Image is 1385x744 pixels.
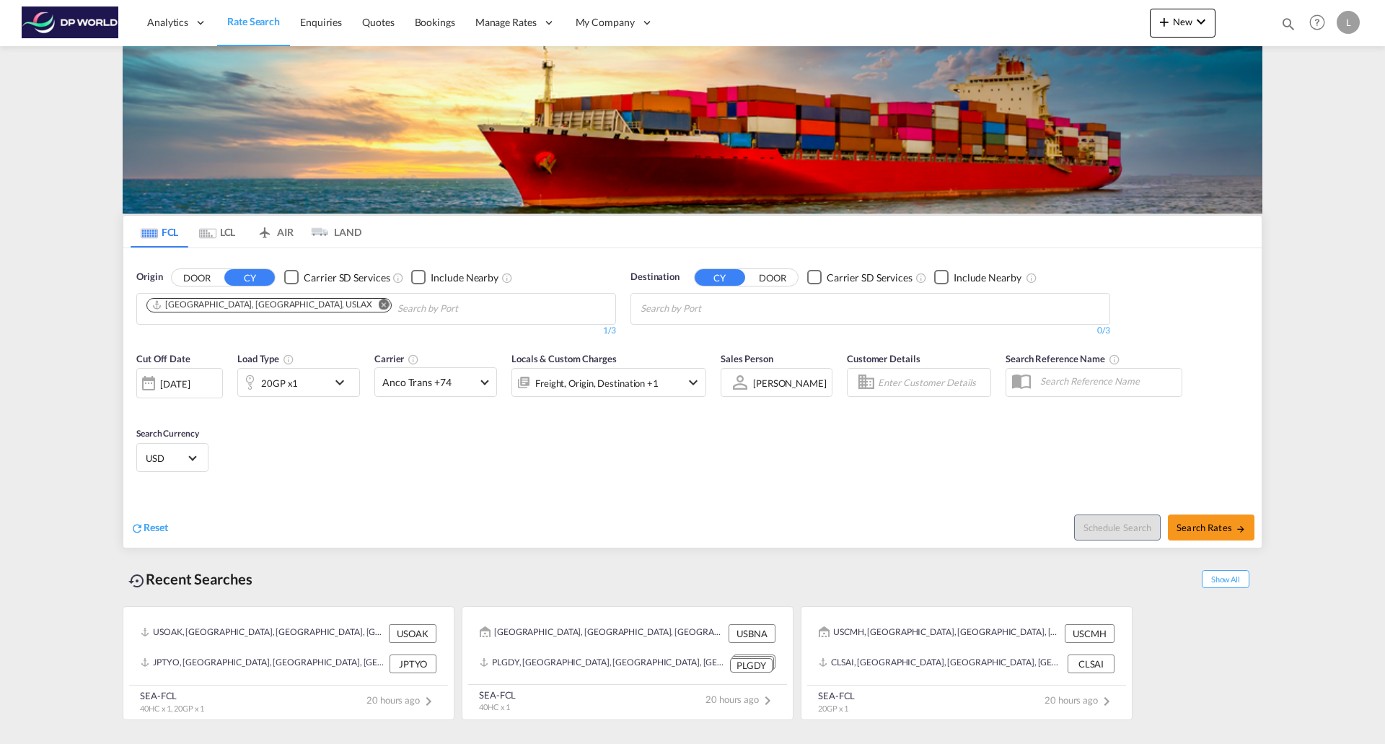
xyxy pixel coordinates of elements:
[136,428,199,439] span: Search Currency
[1156,13,1173,30] md-icon: icon-plus 400-fg
[136,270,162,284] span: Origin
[304,216,361,248] md-tab-item: LAND
[915,272,927,284] md-icon: Unchecked: Search for CY (Container Yard) services for all selected carriers.Checked : Search for...
[1305,10,1337,36] div: Help
[390,655,436,673] div: JPTYO
[160,377,190,390] div: [DATE]
[140,704,204,713] span: 40HC x 1, 20GP x 1
[131,522,144,535] md-icon: icon-refresh
[131,216,188,248] md-tab-item: FCL
[131,216,361,248] md-pagination-wrapper: Use the left and right arrow keys to navigate between tabs
[535,373,659,393] div: Freight Origin Destination Factory Stuffing
[136,353,190,364] span: Cut Off Date
[827,271,913,285] div: Carrier SD Services
[801,606,1133,720] recent-search-card: USCMH, [GEOGRAPHIC_DATA], [GEOGRAPHIC_DATA], [GEOGRAPHIC_DATA], [GEOGRAPHIC_DATA], [GEOGRAPHIC_DA...
[136,368,223,398] div: [DATE]
[1280,16,1296,38] div: icon-magnify
[1280,16,1296,32] md-icon: icon-magnify
[501,272,513,284] md-icon: Unchecked: Ignores neighbouring ports when fetching rates.Checked : Includes neighbouring ports w...
[227,15,280,27] span: Rate Search
[730,658,773,673] div: PLGDY
[172,269,222,286] button: DOOR
[123,606,454,720] recent-search-card: USOAK, [GEOGRAPHIC_DATA], [GEOGRAPHIC_DATA], [GEOGRAPHIC_DATA], [GEOGRAPHIC_DATA], [GEOGRAPHIC_DA...
[382,375,476,390] span: Anco Trans +74
[128,572,146,590] md-icon: icon-backup-restore
[480,624,725,643] div: USBNA, Nashville, TN, United States, North America, Americas
[431,271,498,285] div: Include Nearby
[480,655,726,673] div: PLGDY, Gdynia, Poland, Eastern Europe , Europe
[747,269,798,286] button: DOOR
[721,353,773,364] span: Sales Person
[374,353,419,364] span: Carrier
[729,624,775,643] div: USBNA
[147,15,188,30] span: Analytics
[1337,11,1360,34] div: L
[144,521,168,533] span: Reset
[705,693,776,705] span: 20 hours ago
[479,702,510,712] span: 40HC x 1
[1109,354,1120,365] md-icon: Your search will be saved by the below given name
[144,294,540,320] md-chips-wrap: Chips container. Use arrow keys to select chips.
[1068,655,1114,673] div: CLSAI
[146,452,186,465] span: USD
[511,353,617,364] span: Locals & Custom Charges
[475,15,537,30] span: Manage Rates
[123,46,1262,214] img: LCL+%26+FCL+BACKGROUND.png
[878,372,986,393] input: Enter Customer Details
[366,694,437,706] span: 20 hours ago
[1192,13,1210,30] md-icon: icon-chevron-down
[847,353,920,364] span: Customer Details
[283,354,294,365] md-icon: icon-information-outline
[140,689,204,702] div: SEA-FCL
[807,270,913,285] md-checkbox: Checkbox No Ink
[369,299,391,313] button: Remove
[818,689,855,702] div: SEA-FCL
[1033,370,1182,392] input: Search Reference Name
[819,624,1061,643] div: USCMH, Columbus, OH, United States, North America, Americas
[392,272,404,284] md-icon: Unchecked: Search for CY (Container Yard) services for all selected carriers.Checked : Search for...
[818,704,848,713] span: 20GP x 1
[1177,522,1246,533] span: Search Rates
[261,373,298,393] div: 20GP x1
[144,447,201,468] md-select: Select Currency: $ USDUnited States Dollar
[304,271,390,285] div: Carrier SD Services
[136,325,616,337] div: 1/3
[389,624,436,643] div: USOAK
[1098,693,1115,710] md-icon: icon-chevron-right
[397,297,535,320] input: Chips input.
[685,374,702,391] md-icon: icon-chevron-down
[22,6,119,39] img: c08ca190194411f088ed0f3ba295208c.png
[1305,10,1329,35] span: Help
[237,368,360,397] div: 20GP x1icon-chevron-down
[1150,9,1215,38] button: icon-plus 400-fgNewicon-chevron-down
[1045,694,1115,706] span: 20 hours ago
[420,693,437,710] md-icon: icon-chevron-right
[954,271,1021,285] div: Include Nearby
[462,606,793,720] recent-search-card: [GEOGRAPHIC_DATA], [GEOGRAPHIC_DATA], [GEOGRAPHIC_DATA], [GEOGRAPHIC_DATA], [GEOGRAPHIC_DATA], [G...
[1006,353,1120,364] span: Search Reference Name
[759,692,776,709] md-icon: icon-chevron-right
[136,397,147,416] md-datepicker: Select
[151,299,375,311] div: Press delete to remove this chip.
[300,16,342,28] span: Enquiries
[246,216,304,248] md-tab-item: AIR
[1026,272,1037,284] md-icon: Unchecked: Ignores neighbouring ports when fetching rates.Checked : Includes neighbouring ports w...
[695,269,745,286] button: CY
[641,297,778,320] input: Chips input.
[123,248,1262,548] div: OriginDOOR CY Checkbox No InkUnchecked: Search for CY (Container Yard) services for all selected ...
[511,368,706,397] div: Freight Origin Destination Factory Stuffingicon-chevron-down
[415,16,455,28] span: Bookings
[819,655,1064,673] div: CLSAI, San Antonio, Chile, South America, Americas
[131,520,168,536] div: icon-refreshReset
[576,15,635,30] span: My Company
[1202,570,1249,588] span: Show All
[479,688,516,701] div: SEA-FCL
[630,325,1110,337] div: 0/3
[284,270,390,285] md-checkbox: Checkbox No Ink
[934,270,1021,285] md-checkbox: Checkbox No Ink
[411,270,498,285] md-checkbox: Checkbox No Ink
[188,216,246,248] md-tab-item: LCL
[1168,515,1254,541] button: Search Ratesicon-arrow-right
[1156,16,1210,27] span: New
